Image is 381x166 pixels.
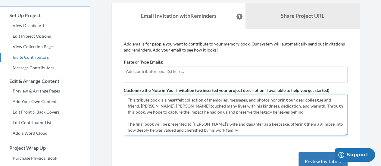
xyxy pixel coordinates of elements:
label: Paste or Type Emails: [124,59,163,65]
h3: Edit & Arrange Content [0,78,90,84]
strong: Email Invitation with Reminders [141,12,217,19]
iframe: Opens a widget where you can chat to one of our agents [335,148,375,163]
h3: Set Up Project [0,13,90,18]
textarea: This tribute book is a heartfelt collection of memories, messages, and photos honoring our dear c... [124,95,348,135]
p: Add emails for people you want to contribute to your memory book. Our system will automatically s... [124,41,348,53]
b: Share Project URL [281,12,324,19]
label: Customize the Note in Your Invitation (we inserted your project description if available to help ... [124,87,329,93]
h3: Project Wrap Up [0,145,90,151]
input: Add contributor email(s) here... [126,68,345,75]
